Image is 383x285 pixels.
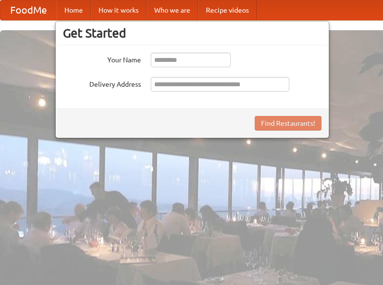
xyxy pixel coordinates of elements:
[0,0,57,20] a: FoodMe
[63,77,141,89] label: Delivery Address
[63,53,141,65] label: Your Name
[63,26,322,40] h3: Get Started
[91,0,146,20] a: How it works
[198,0,257,20] a: Recipe videos
[146,0,198,20] a: Who we are
[255,116,322,131] button: Find Restaurants!
[57,0,91,20] a: Home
